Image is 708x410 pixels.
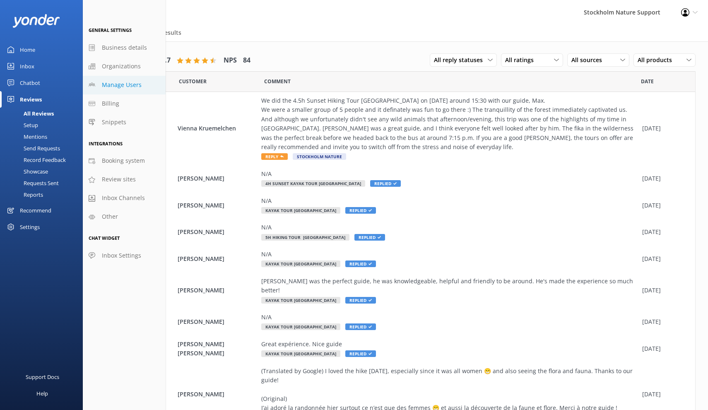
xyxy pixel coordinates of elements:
[243,55,250,66] h4: 84
[5,142,83,154] a: Send Requests
[178,317,258,326] span: [PERSON_NAME]
[89,140,123,147] span: Integrations
[261,277,638,295] div: [PERSON_NAME] was the perfect guide, he was knowledgeable, helpful and friendly to be around. He'...
[5,108,54,119] div: All Reviews
[179,77,207,85] span: Date
[5,189,83,200] a: Reports
[102,175,136,184] span: Review sites
[261,350,340,357] span: Kayak Tour [GEOGRAPHIC_DATA]
[261,260,340,267] span: Kayak Tour [GEOGRAPHIC_DATA]
[102,62,141,71] span: Organizations
[5,154,66,166] div: Record Feedback
[345,260,376,267] span: Replied
[36,385,48,402] div: Help
[264,77,291,85] span: Question
[5,131,83,142] a: Mentions
[20,219,40,235] div: Settings
[5,166,48,177] div: Showcase
[20,41,35,58] div: Home
[345,323,376,330] span: Replied
[261,207,340,214] span: Kayak Tour [GEOGRAPHIC_DATA]
[102,118,126,127] span: Snippets
[261,340,638,349] div: Great expérience. Nice guide
[102,156,145,165] span: Booking system
[261,223,638,232] div: N/A
[642,344,685,353] div: [DATE]
[293,153,346,160] span: Stockholm Nature
[102,251,141,260] span: Inbox Settings
[102,43,147,52] span: Business details
[642,254,685,263] div: [DATE]
[178,201,258,210] span: [PERSON_NAME]
[83,189,166,207] a: Inbox Channels
[178,286,258,295] span: [PERSON_NAME]
[83,76,166,94] a: Manage Users
[12,14,60,28] img: yonder-white-logo.png
[5,119,83,131] a: Setup
[261,250,638,259] div: N/A
[5,108,83,119] a: All Reviews
[178,124,258,133] span: Vienna Kruemelchen
[638,55,677,65] span: All products
[261,323,340,330] span: Kayak Tour [GEOGRAPHIC_DATA]
[642,317,685,326] div: [DATE]
[261,196,638,205] div: N/A
[20,202,51,219] div: Recommend
[83,57,166,76] a: Organizations
[178,174,258,183] span: [PERSON_NAME]
[5,177,59,189] div: Requests Sent
[83,170,166,189] a: Review sites
[89,27,132,33] span: General Settings
[20,58,34,75] div: Inbox
[83,113,166,132] a: Snippets
[20,91,42,108] div: Reviews
[26,369,59,385] div: Support Docs
[261,313,638,322] div: N/A
[261,153,288,160] span: Reply
[5,189,43,200] div: Reports
[345,350,376,357] span: Replied
[178,254,258,263] span: [PERSON_NAME]
[370,180,401,187] span: Replied
[5,177,83,189] a: Requests Sent
[642,174,685,183] div: [DATE]
[5,154,83,166] a: Record Feedback
[261,180,365,187] span: 4h Sunset Kayak Tour [GEOGRAPHIC_DATA]
[89,235,120,241] span: Chat Widget
[642,227,685,236] div: [DATE]
[434,55,488,65] span: All reply statuses
[345,207,376,214] span: Replied
[83,152,166,170] a: Booking system
[178,227,258,236] span: [PERSON_NAME]
[178,390,258,399] span: [PERSON_NAME]
[641,77,654,85] span: Date
[83,246,166,265] a: Inbox Settings
[354,234,385,241] span: Replied
[5,142,60,154] div: Send Requests
[345,297,376,304] span: Replied
[83,94,166,113] a: Billing
[261,96,638,152] div: We did the 4.5h Sunset Hiking Tour [GEOGRAPHIC_DATA] on [DATE] around 15:30 with our guide, Max. ...
[642,201,685,210] div: [DATE]
[5,119,38,131] div: Setup
[83,207,166,226] a: Other
[102,193,145,203] span: Inbox Channels
[642,390,685,399] div: [DATE]
[102,212,118,221] span: Other
[224,55,237,66] h4: NPS
[5,166,83,177] a: Showcase
[571,55,607,65] span: All sources
[261,297,340,304] span: Kayak Tour [GEOGRAPHIC_DATA]
[102,80,142,89] span: Manage Users
[102,99,119,108] span: Billing
[20,75,40,91] div: Chatbot
[161,55,171,66] h4: 4.7
[261,169,638,178] div: N/A
[505,55,539,65] span: All ratings
[5,131,47,142] div: Mentions
[261,234,349,241] span: 5h Hiking Tour [GEOGRAPHIC_DATA]
[83,39,166,57] a: Business details
[178,340,258,358] span: [PERSON_NAME] [PERSON_NAME]
[642,124,685,133] div: [DATE]
[642,286,685,295] div: [DATE]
